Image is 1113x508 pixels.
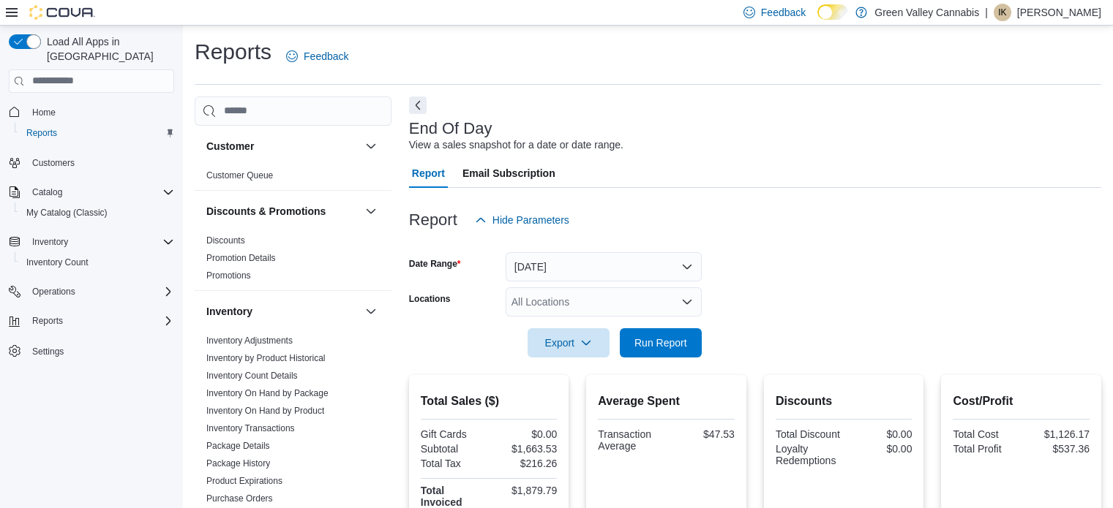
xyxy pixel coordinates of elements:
a: Reports [20,124,63,142]
span: Operations [32,286,75,297]
div: Total Cost [953,428,1018,440]
button: Next [409,96,427,114]
a: Package Details [206,441,270,451]
span: Package History [206,458,270,469]
span: Email Subscription [462,159,555,188]
div: $216.26 [492,458,557,469]
label: Locations [409,293,451,305]
h3: Customer [206,139,254,153]
span: Catalog [26,183,174,201]
h3: End Of Day [409,120,492,137]
a: Package History [206,458,270,469]
div: $1,663.53 [492,443,557,455]
button: Hide Parameters [469,205,575,235]
strong: Total Invoiced [421,485,462,508]
a: Product Expirations [206,476,282,486]
div: Total Tax [421,458,486,469]
span: Home [32,107,56,118]
div: $0.00 [847,428,912,440]
a: Discounts [206,235,245,246]
span: Reports [32,315,63,327]
span: Export [536,328,601,357]
div: Subtotal [421,443,486,455]
div: Total Discount [776,428,841,440]
button: My Catalog (Classic) [15,202,180,223]
h2: Discounts [776,393,912,410]
a: My Catalog (Classic) [20,204,113,221]
button: Discounts & Promotions [206,204,359,219]
span: Promotions [206,270,251,281]
a: Promotions [206,270,251,281]
a: Settings [26,343,70,360]
button: Reports [15,123,180,143]
span: Catalog [32,186,62,198]
button: [DATE] [506,252,702,281]
a: Promotion Details [206,253,276,263]
span: Operations [26,283,174,300]
a: Customer Queue [206,170,273,181]
button: Inventory [26,233,74,251]
span: Hide Parameters [492,213,569,227]
span: Feedback [304,49,348,64]
div: $0.00 [847,443,912,455]
p: Green Valley Cannabis [874,4,979,21]
div: Total Profit [953,443,1018,455]
span: Inventory Count [26,257,89,268]
span: Report [412,159,445,188]
button: Run Report [620,328,702,357]
button: Open list of options [681,296,693,308]
a: Inventory Transactions [206,423,295,433]
span: Feedback [761,5,806,20]
span: Settings [32,346,64,357]
span: My Catalog (Classic) [26,207,108,219]
a: Inventory On Hand by Package [206,388,329,398]
button: Inventory [3,232,180,252]
button: Operations [3,281,180,302]
button: Reports [26,312,69,330]
span: Inventory Adjustments [206,335,293,346]
span: Reports [20,124,174,142]
button: Discounts & Promotions [362,202,380,220]
span: Load All Apps in [GEOGRAPHIC_DATA] [41,34,174,64]
span: Inventory Count [20,254,174,271]
a: Inventory Adjustments [206,335,293,346]
span: Inventory Count Details [206,370,298,382]
span: Product Expirations [206,475,282,487]
button: Inventory [362,303,380,320]
div: $47.53 [670,428,735,440]
div: $537.36 [1024,443,1090,455]
div: Transaction Average [598,428,663,452]
button: Home [3,102,180,123]
h3: Report [409,211,457,229]
a: Purchase Orders [206,493,273,504]
span: Settings [26,341,174,360]
a: Feedback [280,42,354,71]
span: Inventory On Hand by Product [206,405,324,417]
span: Promotion Details [206,252,276,264]
h2: Cost/Profit [953,393,1090,410]
a: Inventory by Product Historical [206,353,326,363]
h3: Inventory [206,304,252,319]
div: Loyalty Redemptions [776,443,841,466]
span: My Catalog (Classic) [20,204,174,221]
a: Inventory Count Details [206,371,298,381]
div: $1,126.17 [1024,428,1090,440]
div: View a sales snapshot for a date or date range. [409,137,623,153]
span: Reports [26,312,174,330]
span: Customers [26,153,174,172]
div: Gift Cards [421,428,486,440]
button: Catalog [26,183,68,201]
span: Reports [26,127,57,139]
div: Customer [195,167,391,190]
span: Purchase Orders [206,493,273,504]
p: [PERSON_NAME] [1017,4,1101,21]
button: Customer [362,137,380,155]
img: Cova [29,5,95,20]
a: Customers [26,154,80,172]
span: Inventory [32,236,68,248]
button: Operations [26,283,81,300]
